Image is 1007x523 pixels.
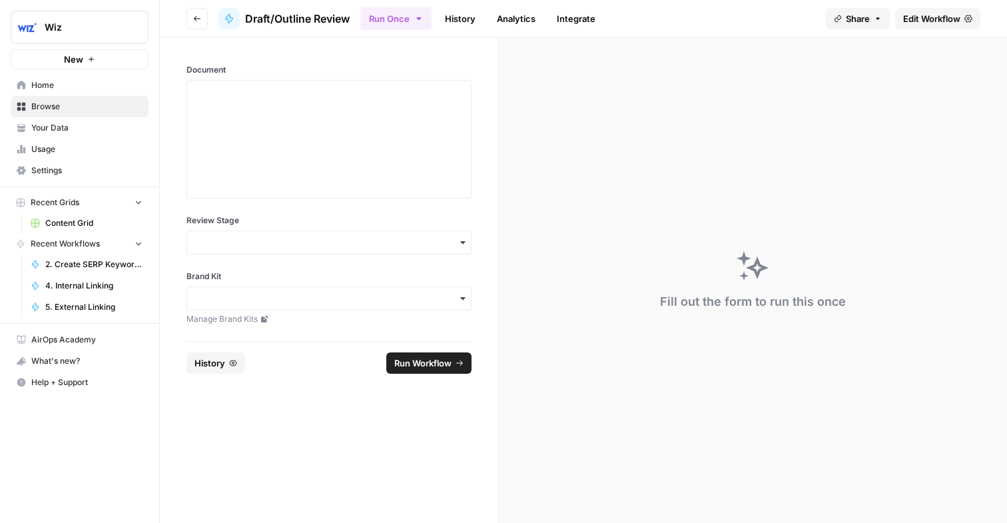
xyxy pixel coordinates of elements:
[489,8,543,29] a: Analytics
[186,215,472,227] label: Review Stage
[11,49,149,69] button: New
[895,8,980,29] a: Edit Workflow
[31,101,143,113] span: Browse
[846,12,870,25] span: Share
[45,301,143,313] span: 5. External Linking
[25,296,149,318] a: 5. External Linking
[11,234,149,254] button: Recent Workflows
[11,11,149,44] button: Workspace: Wiz
[11,329,149,350] a: AirOps Academy
[15,15,39,39] img: Wiz Logo
[186,313,472,325] a: Manage Brand Kits
[45,21,125,34] span: Wiz
[25,254,149,275] a: 2. Create SERP Keyword Map
[31,79,143,91] span: Home
[45,217,143,229] span: Content Grid
[11,350,149,372] button: What's new?
[660,292,846,311] div: Fill out the form to run this once
[903,12,960,25] span: Edit Workflow
[11,117,149,139] a: Your Data
[186,352,245,374] button: History
[11,193,149,213] button: Recent Grids
[31,334,143,346] span: AirOps Academy
[45,259,143,270] span: 2. Create SERP Keyword Map
[186,270,472,282] label: Brand Kit
[31,376,143,388] span: Help + Support
[394,356,452,370] span: Run Workflow
[245,11,350,27] span: Draft/Outline Review
[11,96,149,117] a: Browse
[11,139,149,160] a: Usage
[549,8,603,29] a: Integrate
[218,8,350,29] a: Draft/Outline Review
[31,197,79,209] span: Recent Grids
[25,213,149,234] a: Content Grid
[826,8,890,29] button: Share
[11,160,149,181] a: Settings
[25,275,149,296] a: 4. Internal Linking
[360,7,432,30] button: Run Once
[194,356,225,370] span: History
[11,351,148,371] div: What's new?
[31,165,143,177] span: Settings
[11,75,149,96] a: Home
[31,238,100,250] span: Recent Workflows
[31,122,143,134] span: Your Data
[437,8,484,29] a: History
[186,64,472,76] label: Document
[11,372,149,393] button: Help + Support
[31,143,143,155] span: Usage
[386,352,472,374] button: Run Workflow
[64,53,83,66] span: New
[45,280,143,292] span: 4. Internal Linking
